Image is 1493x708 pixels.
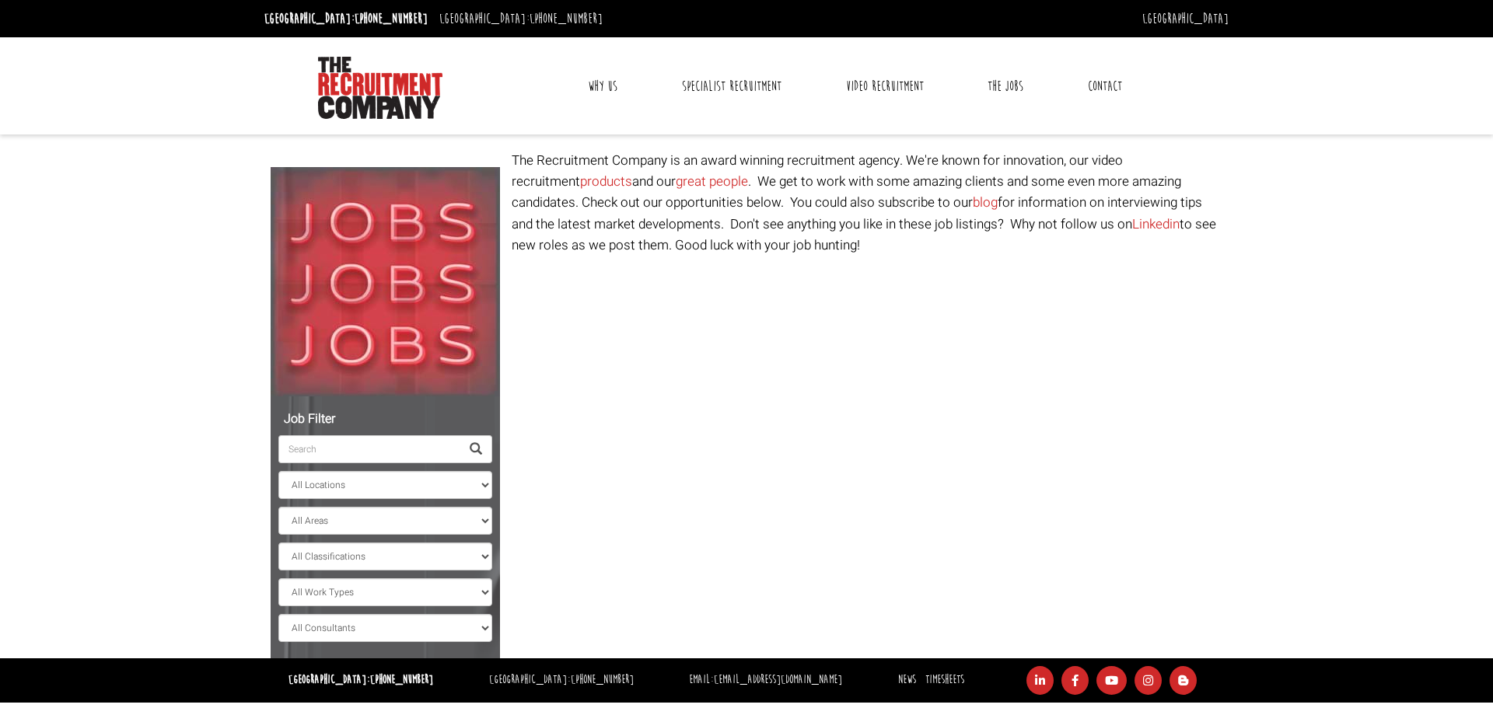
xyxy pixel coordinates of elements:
img: The Recruitment Company [318,57,442,119]
a: [GEOGRAPHIC_DATA] [1142,10,1229,27]
a: products [580,172,632,191]
a: [PHONE_NUMBER] [571,672,634,687]
img: Jobs, Jobs, Jobs [271,167,500,396]
a: [PHONE_NUMBER] [355,10,428,27]
input: Search [278,435,460,463]
h5: Job Filter [278,413,492,427]
a: Why Us [576,67,629,106]
li: [GEOGRAPHIC_DATA]: [435,6,607,31]
a: Contact [1076,67,1134,106]
p: The Recruitment Company is an award winning recruitment agency. We're known for innovation, our v... [512,150,1223,256]
a: Video Recruitment [834,67,935,106]
li: [GEOGRAPHIC_DATA]: [485,669,638,692]
a: [PHONE_NUMBER] [370,672,433,687]
a: Timesheets [925,672,964,687]
a: great people [676,172,748,191]
li: [GEOGRAPHIC_DATA]: [260,6,432,31]
a: [EMAIL_ADDRESS][DOMAIN_NAME] [714,672,842,687]
strong: [GEOGRAPHIC_DATA]: [288,672,433,687]
a: Specialist Recruitment [670,67,793,106]
a: The Jobs [976,67,1035,106]
li: Email: [685,669,846,692]
a: blog [973,193,998,212]
a: Linkedin [1132,214,1180,234]
a: [PHONE_NUMBER] [530,10,603,27]
a: News [898,672,916,687]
